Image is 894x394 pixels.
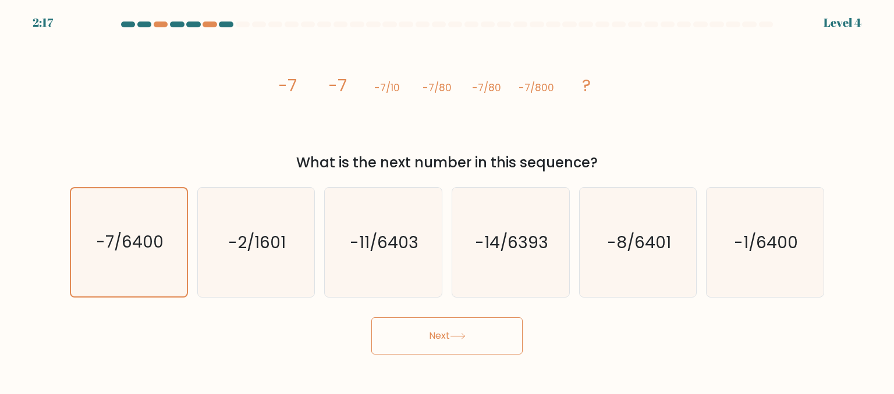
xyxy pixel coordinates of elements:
[350,230,419,253] text: -11/6403
[33,14,53,31] div: 2:17
[328,74,347,97] tspan: -7
[519,81,555,95] tspan: -7/800
[77,152,817,173] div: What is the next number in this sequence?
[607,230,671,253] text: -8/6401
[228,230,286,253] text: -2/1601
[734,230,798,253] text: -1/6400
[371,317,523,354] button: Next
[96,231,164,253] text: -7/6400
[473,81,502,95] tspan: -7/80
[475,230,548,253] text: -14/6393
[278,74,297,97] tspan: -7
[824,14,861,31] div: Level 4
[583,74,591,97] tspan: ?
[423,81,452,95] tspan: -7/80
[375,81,400,95] tspan: -7/10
